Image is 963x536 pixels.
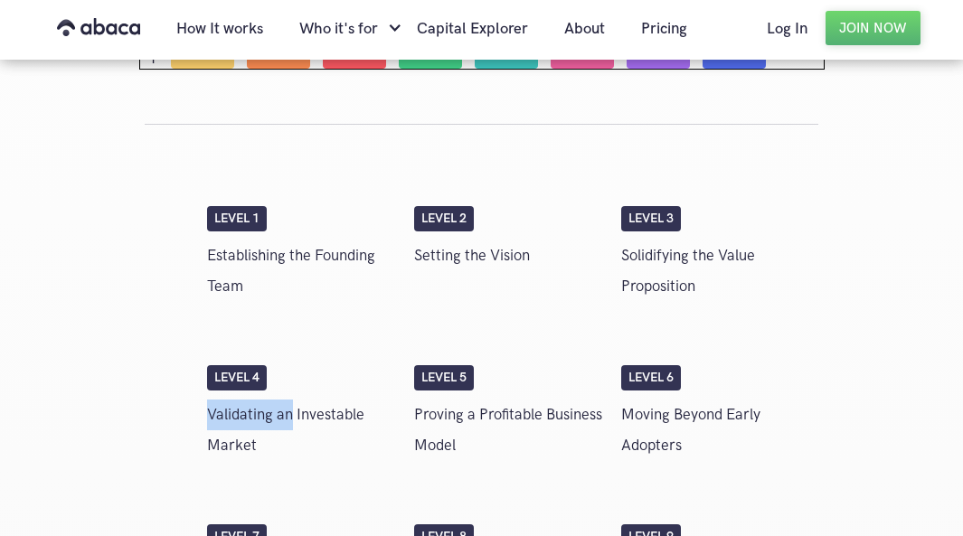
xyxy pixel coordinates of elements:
div: Level 5 [414,365,474,390]
p: Moving Beyond Early Adopters [621,400,810,461]
div: Level 1 [207,206,267,231]
div: Level 6 [621,365,681,390]
p: Validating an Investable Market [207,400,396,461]
div: Level 2 [414,206,474,231]
p: Setting the Vision [414,240,603,271]
div: Level 3 [621,206,681,231]
p: Establishing the Founding Team [207,240,396,302]
a: Join Now [826,11,921,45]
div: Level 4 [207,365,267,390]
p: Proving a Profitable Business Model [414,400,603,461]
p: Solidifying the Value Proposition [621,240,810,302]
